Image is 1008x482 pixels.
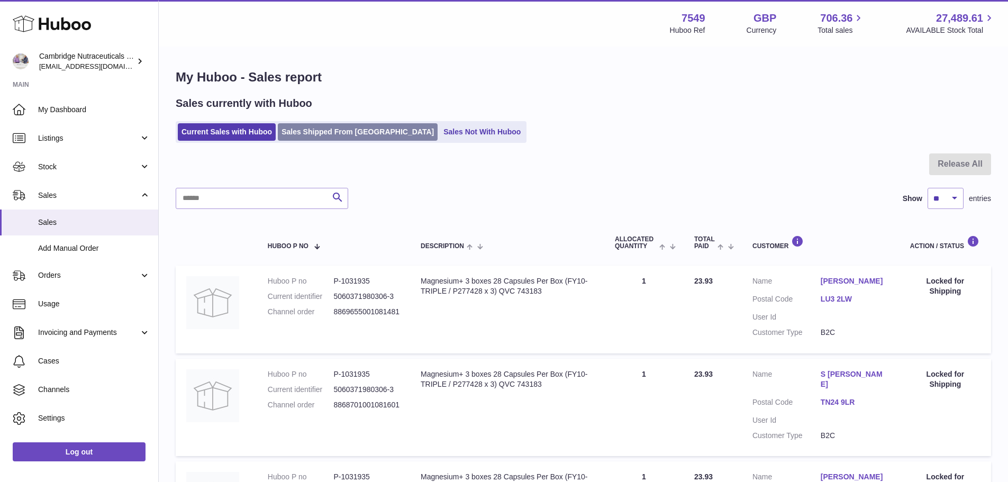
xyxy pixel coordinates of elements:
span: Sales [38,190,139,201]
span: [EMAIL_ADDRESS][DOMAIN_NAME] [39,62,156,70]
dd: 8869655001081481 [333,307,399,317]
div: Magnesium+ 3 boxes 28 Capsules Per Box (FY10-TRIPLE / P277428 x 3) QVC 743183 [421,369,594,389]
dt: Current identifier [268,385,334,395]
a: Current Sales with Huboo [178,123,276,141]
span: 23.93 [694,472,713,481]
div: Action / Status [910,235,980,250]
a: Log out [13,442,146,461]
dd: B2C [821,328,889,338]
span: Usage [38,299,150,309]
a: [PERSON_NAME] [821,276,889,286]
div: Locked for Shipping [910,276,980,296]
td: 1 [604,266,684,353]
dt: User Id [752,312,821,322]
div: Cambridge Nutraceuticals Ltd [39,51,134,71]
div: Locked for Shipping [910,369,980,389]
strong: 7549 [682,11,705,25]
span: Huboo P no [268,243,308,250]
dt: Huboo P no [268,472,334,482]
strong: GBP [753,11,776,25]
dt: Customer Type [752,431,821,441]
img: no-photo.jpg [186,276,239,329]
dd: B2C [821,431,889,441]
dd: P-1031935 [333,276,399,286]
span: Sales [38,217,150,228]
span: 23.93 [694,277,713,285]
dt: Current identifier [268,292,334,302]
a: 706.36 Total sales [818,11,865,35]
span: Settings [38,413,150,423]
dd: 5060371980306-3 [333,385,399,395]
a: Sales Shipped From [GEOGRAPHIC_DATA] [278,123,438,141]
span: My Dashboard [38,105,150,115]
dd: 5060371980306-3 [333,292,399,302]
dd: P-1031935 [333,472,399,482]
div: Huboo Ref [670,25,705,35]
span: Listings [38,133,139,143]
a: 27,489.61 AVAILABLE Stock Total [906,11,995,35]
span: Orders [38,270,139,280]
dd: P-1031935 [333,369,399,379]
a: LU3 2LW [821,294,889,304]
div: Customer [752,235,889,250]
h1: My Huboo - Sales report [176,69,991,86]
a: TN24 9LR [821,397,889,407]
dt: Name [752,369,821,392]
dt: Huboo P no [268,276,334,286]
dt: Channel order [268,307,334,317]
dt: Channel order [268,400,334,410]
span: Description [421,243,464,250]
dt: Huboo P no [268,369,334,379]
span: Channels [38,385,150,395]
span: AVAILABLE Stock Total [906,25,995,35]
span: Stock [38,162,139,172]
dt: Name [752,276,821,289]
span: 23.93 [694,370,713,378]
span: entries [969,194,991,204]
dt: User Id [752,415,821,425]
span: Add Manual Order [38,243,150,253]
label: Show [903,194,922,204]
a: S [PERSON_NAME] [821,369,889,389]
span: ALLOCATED Quantity [615,236,657,250]
span: Cases [38,356,150,366]
dt: Postal Code [752,397,821,410]
span: Total sales [818,25,865,35]
span: Invoicing and Payments [38,328,139,338]
img: internalAdmin-7549@internal.huboo.com [13,53,29,69]
a: [PERSON_NAME] [821,472,889,482]
dt: Postal Code [752,294,821,307]
a: Sales Not With Huboo [440,123,524,141]
img: no-photo.jpg [186,369,239,422]
span: 706.36 [820,11,852,25]
dd: 8868701001081601 [333,400,399,410]
td: 1 [604,359,684,456]
span: Total paid [694,236,715,250]
span: 27,489.61 [936,11,983,25]
h2: Sales currently with Huboo [176,96,312,111]
dt: Customer Type [752,328,821,338]
div: Magnesium+ 3 boxes 28 Capsules Per Box (FY10-TRIPLE / P277428 x 3) QVC 743183 [421,276,594,296]
div: Currency [747,25,777,35]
